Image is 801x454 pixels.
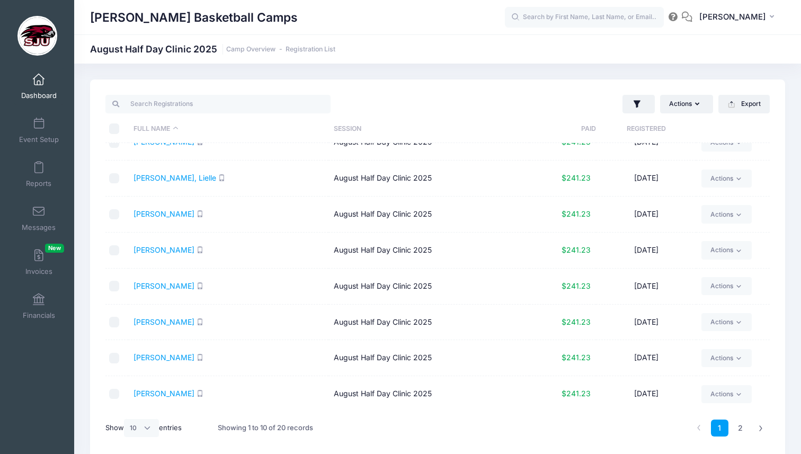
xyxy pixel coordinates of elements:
[14,244,64,281] a: InvoicesNew
[328,161,529,197] td: August Half Day Clinic 2025
[699,11,766,23] span: [PERSON_NAME]
[660,95,713,113] button: Actions
[505,7,664,28] input: Search by First Name, Last Name, or Email...
[14,156,64,193] a: Reports
[562,209,591,218] span: $241.23
[26,179,51,188] span: Reports
[562,173,591,182] span: $241.23
[328,340,529,376] td: August Half Day Clinic 2025
[133,353,194,362] a: [PERSON_NAME]
[226,46,275,54] a: Camp Overview
[328,233,529,269] td: August Half Day Clinic 2025
[732,420,749,437] a: 2
[562,317,591,326] span: $241.23
[701,349,752,367] a: Actions
[596,115,696,143] th: Registered: activate to sort column ascending
[562,353,591,362] span: $241.23
[105,95,331,113] input: Search Registrations
[17,16,57,56] img: Cindy Griffin Basketball Camps
[133,317,194,326] a: [PERSON_NAME]
[596,233,696,269] td: [DATE]
[701,133,752,152] a: Actions
[701,385,752,403] a: Actions
[197,354,203,361] i: SMS enabled
[596,269,696,305] td: [DATE]
[105,419,182,437] label: Show entries
[701,241,752,259] a: Actions
[14,68,64,105] a: Dashboard
[133,389,194,398] a: [PERSON_NAME]
[718,95,770,113] button: Export
[197,282,203,289] i: SMS enabled
[124,419,159,437] select: Showentries
[711,420,728,437] a: 1
[21,91,57,100] span: Dashboard
[197,390,203,397] i: SMS enabled
[128,115,328,143] th: Full Name: activate to sort column descending
[328,115,529,143] th: Session: activate to sort column ascending
[133,281,194,290] a: [PERSON_NAME]
[529,115,596,143] th: Paid: activate to sort column ascending
[14,288,64,325] a: Financials
[701,170,752,188] a: Actions
[286,46,335,54] a: Registration List
[90,5,298,30] h1: [PERSON_NAME] Basketball Camps
[328,124,529,161] td: August Half Day Clinic 2025
[701,205,752,223] a: Actions
[596,376,696,412] td: [DATE]
[133,209,194,218] a: [PERSON_NAME]
[133,245,194,254] a: [PERSON_NAME]
[218,416,313,440] div: Showing 1 to 10 of 20 records
[562,389,591,398] span: $241.23
[197,246,203,253] i: SMS enabled
[23,311,55,320] span: Financials
[197,210,203,217] i: SMS enabled
[562,281,591,290] span: $241.23
[22,223,56,232] span: Messages
[596,305,696,341] td: [DATE]
[596,340,696,376] td: [DATE]
[25,267,52,276] span: Invoices
[197,318,203,325] i: SMS enabled
[692,5,785,30] button: [PERSON_NAME]
[14,200,64,237] a: Messages
[596,161,696,197] td: [DATE]
[328,197,529,233] td: August Half Day Clinic 2025
[90,43,335,55] h1: August Half Day Clinic 2025
[328,305,529,341] td: August Half Day Clinic 2025
[133,173,216,182] a: [PERSON_NAME], Lielle
[14,112,64,149] a: Event Setup
[328,269,529,305] td: August Half Day Clinic 2025
[328,376,529,412] td: August Half Day Clinic 2025
[218,174,225,181] i: SMS enabled
[562,245,591,254] span: $241.23
[701,277,752,295] a: Actions
[45,244,64,253] span: New
[19,135,59,144] span: Event Setup
[701,313,752,331] a: Actions
[197,138,203,145] i: SMS enabled
[596,124,696,161] td: [DATE]
[596,197,696,233] td: [DATE]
